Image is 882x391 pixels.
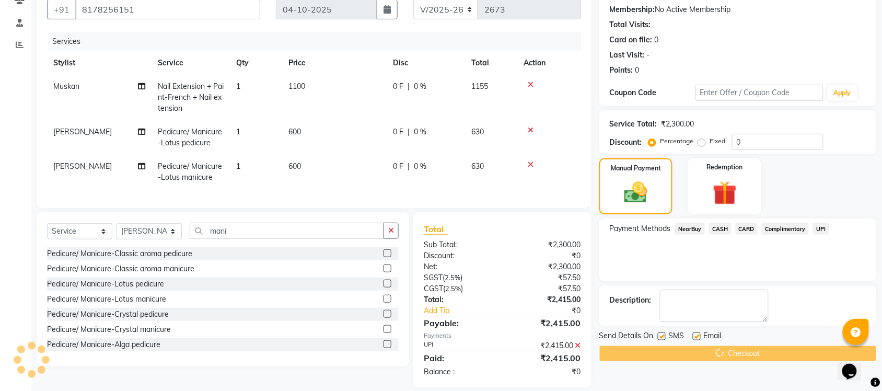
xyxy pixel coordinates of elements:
div: Net: [416,261,503,272]
span: Pedicure/ Manicure-Lotus pedicure [158,127,222,147]
span: CARD [736,223,758,235]
div: ₹2,415.00 [502,340,589,351]
div: ₹2,415.00 [502,294,589,305]
div: Pedicure/ Manicure-Classic aroma pedicure [47,248,192,259]
div: ₹2,300.00 [502,239,589,250]
span: 630 [471,127,484,136]
span: 1155 [471,82,488,91]
div: 0 [635,65,640,76]
div: ₹57.50 [502,272,589,283]
span: 0 F [393,161,403,172]
div: Pedicure/ Manicure-Crystal manicure [47,324,171,335]
span: Pedicure/ Manicure-Lotus manicure [158,162,222,182]
span: 0 F [393,81,403,92]
input: Search or Scan [190,223,384,239]
span: CASH [709,223,732,235]
div: Pedicure/ Manicure-Lotus pedicure [47,279,164,290]
div: No Active Membership [610,4,866,15]
div: Pedicure/ Manicure-Alga pedicure [47,339,160,350]
span: CGST [424,284,443,293]
div: Balance : [416,366,503,377]
div: Description: [610,295,652,306]
div: Total: [416,294,503,305]
span: 600 [288,127,301,136]
span: Nail Extension + Paint-French + Nail extension [158,82,224,113]
div: Last Visit: [610,50,645,61]
label: Redemption [707,163,743,172]
div: Payable: [416,317,503,329]
div: Pedicure/ Manicure-Classic aroma manicure [47,263,194,274]
th: Stylist [47,51,152,75]
div: Membership: [610,4,655,15]
input: Enter Offer / Coupon Code [695,85,823,101]
span: | [408,161,410,172]
img: _gift.svg [705,178,745,208]
iframe: chat widget [838,349,872,381]
span: Send Details On [599,330,654,343]
div: 0 [655,34,659,45]
label: Fixed [710,136,726,146]
div: ( ) [416,283,503,294]
span: 630 [471,162,484,171]
label: Percentage [660,136,694,146]
div: ₹2,415.00 [502,317,589,329]
div: Service Total: [610,119,657,130]
div: ( ) [416,272,503,283]
span: Muskan [53,82,79,91]
span: 1 [236,82,240,91]
div: Points: [610,65,633,76]
span: Total [424,224,448,235]
th: Total [465,51,517,75]
div: UPI [416,340,503,351]
span: NearBuy [675,223,705,235]
div: Payments [424,331,581,340]
span: 1100 [288,82,305,91]
div: Pedicure/ Manicure-Lotus manicure [47,294,166,305]
span: 1 [236,162,240,171]
div: - [647,50,650,61]
th: Disc [387,51,465,75]
div: ₹0 [502,250,589,261]
span: Complimentary [762,223,809,235]
div: ₹57.50 [502,283,589,294]
span: SMS [669,330,684,343]
th: Price [282,51,387,75]
span: 0 % [414,81,426,92]
span: 2.5% [445,273,460,282]
span: 0 F [393,126,403,137]
div: Services [48,32,589,51]
span: [PERSON_NAME] [53,127,112,136]
th: Service [152,51,230,75]
span: Email [704,330,722,343]
span: Payment Methods [610,223,671,234]
a: Add Tip [416,305,517,316]
div: ₹0 [517,305,589,316]
img: _cash.svg [617,179,655,206]
span: 0 % [414,126,426,137]
div: ₹0 [502,366,589,377]
span: | [408,81,410,92]
button: Apply [828,85,857,101]
div: ₹2,415.00 [502,352,589,364]
div: ₹2,300.00 [502,261,589,272]
span: 2.5% [445,284,461,293]
span: [PERSON_NAME] [53,162,112,171]
span: UPI [813,223,829,235]
div: Pedicure/ Manicure-Crystal pedicure [47,309,169,320]
div: Discount: [610,137,642,148]
span: 600 [288,162,301,171]
div: Total Visits: [610,19,651,30]
th: Qty [230,51,282,75]
span: SGST [424,273,443,282]
div: Paid: [416,352,503,364]
label: Manual Payment [611,164,661,173]
div: Coupon Code [610,87,695,98]
div: Discount: [416,250,503,261]
span: | [408,126,410,137]
th: Action [517,51,581,75]
div: ₹2,300.00 [661,119,694,130]
span: 1 [236,127,240,136]
div: Card on file: [610,34,653,45]
span: 0 % [414,161,426,172]
div: Sub Total: [416,239,503,250]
